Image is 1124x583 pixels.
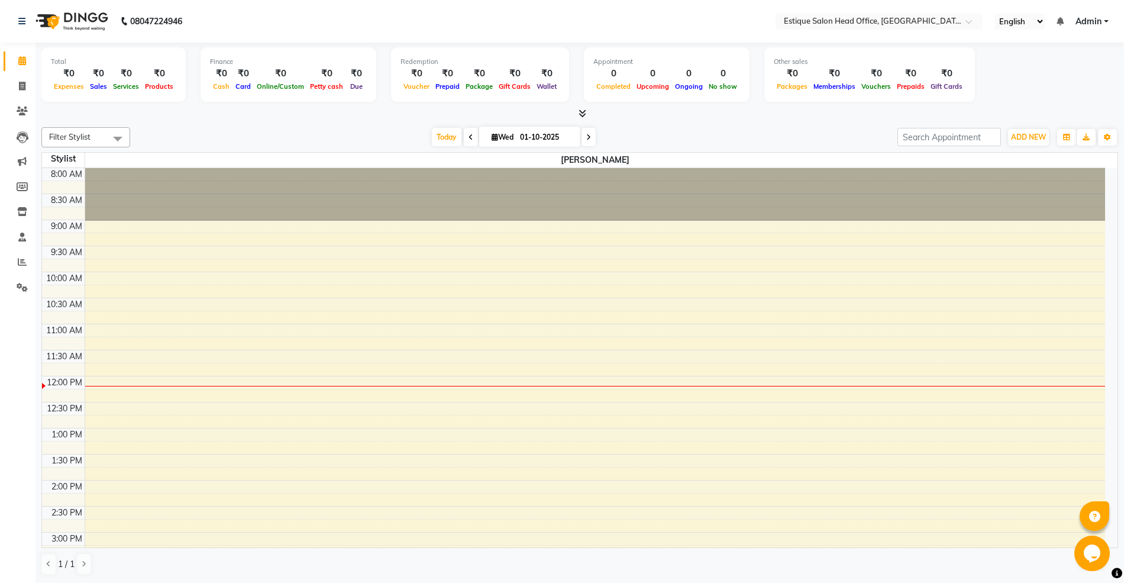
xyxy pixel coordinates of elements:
[463,67,496,80] div: ₹0
[307,82,346,91] span: Petty cash
[130,5,182,38] b: 08047224946
[516,128,576,146] input: 2025-10-01
[489,133,516,141] span: Wed
[49,194,85,207] div: 8:30 AM
[858,82,894,91] span: Vouchers
[51,57,176,67] div: Total
[30,5,111,38] img: logo
[432,128,461,146] span: Today
[432,67,463,80] div: ₹0
[232,67,254,80] div: ₹0
[672,82,706,91] span: Ongoing
[634,82,672,91] span: Upcoming
[44,376,85,389] div: 12:00 PM
[400,57,560,67] div: Redemption
[1075,15,1102,28] span: Admin
[672,67,706,80] div: 0
[346,67,367,80] div: ₹0
[463,82,496,91] span: Package
[534,67,560,80] div: ₹0
[810,82,858,91] span: Memberships
[44,350,85,363] div: 11:30 AM
[42,153,85,165] div: Stylist
[51,67,87,80] div: ₹0
[1011,133,1046,141] span: ADD NEW
[706,67,740,80] div: 0
[254,67,307,80] div: ₹0
[58,558,75,571] span: 1 / 1
[210,67,232,80] div: ₹0
[49,220,85,233] div: 9:00 AM
[51,82,87,91] span: Expenses
[110,67,142,80] div: ₹0
[87,67,110,80] div: ₹0
[110,82,142,91] span: Services
[142,82,176,91] span: Products
[210,82,232,91] span: Cash
[142,67,176,80] div: ₹0
[44,298,85,311] div: 10:30 AM
[1008,129,1049,146] button: ADD NEW
[894,67,928,80] div: ₹0
[49,507,85,519] div: 2:30 PM
[87,82,110,91] span: Sales
[49,481,85,493] div: 2:00 PM
[254,82,307,91] span: Online/Custom
[400,67,432,80] div: ₹0
[593,67,634,80] div: 0
[593,57,740,67] div: Appointment
[49,429,85,441] div: 1:00 PM
[232,82,254,91] span: Card
[347,82,366,91] span: Due
[928,67,965,80] div: ₹0
[897,128,1001,146] input: Search Appointment
[928,82,965,91] span: Gift Cards
[49,455,85,467] div: 1:30 PM
[634,67,672,80] div: 0
[496,82,534,91] span: Gift Cards
[44,324,85,337] div: 11:00 AM
[49,168,85,181] div: 8:00 AM
[534,82,560,91] span: Wallet
[44,272,85,285] div: 10:00 AM
[774,67,810,80] div: ₹0
[49,533,85,545] div: 3:00 PM
[44,402,85,415] div: 12:30 PM
[858,67,894,80] div: ₹0
[400,82,432,91] span: Voucher
[496,67,534,80] div: ₹0
[774,82,810,91] span: Packages
[49,132,91,141] span: Filter Stylist
[49,246,85,259] div: 9:30 AM
[774,57,965,67] div: Other sales
[432,82,463,91] span: Prepaid
[85,153,1106,168] span: [PERSON_NAME]
[307,67,346,80] div: ₹0
[1074,536,1112,571] iframe: chat widget
[810,67,858,80] div: ₹0
[593,82,634,91] span: Completed
[706,82,740,91] span: No show
[210,57,367,67] div: Finance
[894,82,928,91] span: Prepaids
